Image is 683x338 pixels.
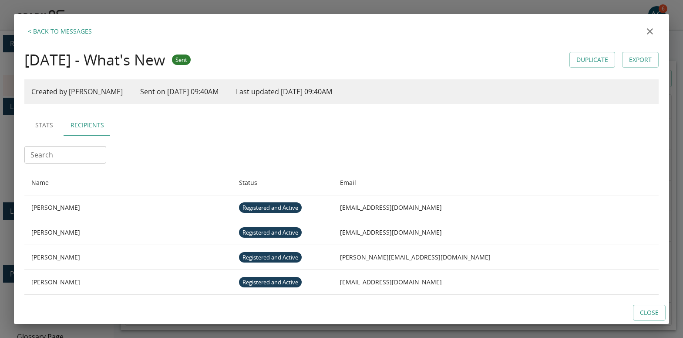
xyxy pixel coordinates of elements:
[31,86,123,97] p: Created by [PERSON_NAME]
[24,195,232,220] th: [PERSON_NAME]
[239,204,302,212] span: Registered and Active
[172,56,191,64] span: Sent
[569,52,615,68] button: Duplicate
[239,278,302,287] span: Registered and Active
[232,171,333,195] th: Status
[24,270,232,294] th: [PERSON_NAME]
[24,220,232,245] th: [PERSON_NAME]
[333,245,659,270] td: [PERSON_NAME][EMAIL_ADDRESS][DOMAIN_NAME]
[24,115,659,136] div: Active Tab
[641,23,659,40] button: close
[24,171,232,195] th: Name
[633,305,666,321] button: Close
[24,51,165,69] h4: [DATE] - What's New
[24,245,232,270] th: [PERSON_NAME]
[239,229,302,237] span: Registered and Active
[333,270,659,294] td: [EMAIL_ADDRESS][DOMAIN_NAME]
[333,220,659,245] td: [EMAIL_ADDRESS][DOMAIN_NAME]
[239,253,302,262] span: Registered and Active
[333,294,659,319] td: [PERSON_NAME][EMAIL_ADDRESS][PERSON_NAME][DOMAIN_NAME]
[333,171,659,195] th: Email
[333,195,659,220] td: [EMAIL_ADDRESS][DOMAIN_NAME]
[64,115,111,136] button: Recipients
[24,294,232,319] th: [PERSON_NAME]
[236,86,332,97] p: Last updated [DATE] 09:40AM
[24,23,95,40] button: Back to Messages
[622,52,659,68] a: Export
[24,115,64,136] button: Stats
[140,86,219,97] p: Sent on [DATE] 09:40AM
